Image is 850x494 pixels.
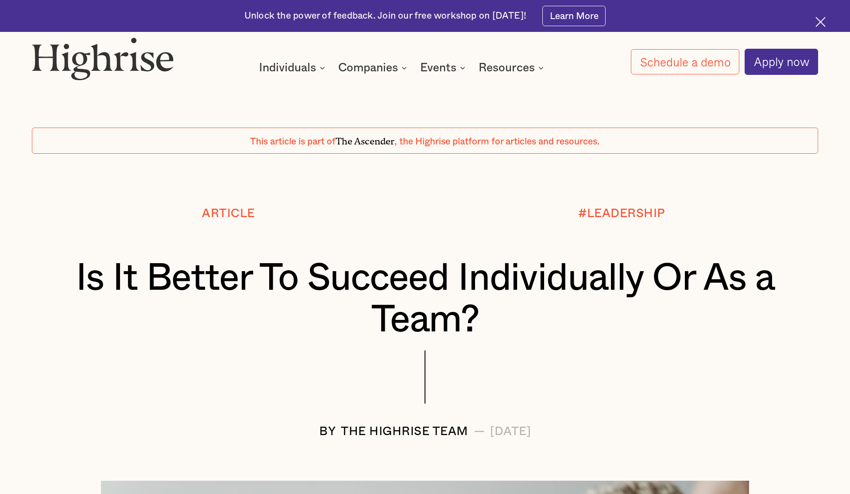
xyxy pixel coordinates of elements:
[338,62,410,73] div: Companies
[542,6,606,26] a: Learn More
[259,62,316,73] div: Individuals
[815,17,826,27] img: Cross icon
[420,62,456,73] div: Events
[578,207,665,220] div: #LEADERSHIP
[341,425,468,438] div: The Highrise Team
[474,425,485,438] div: —
[250,137,336,146] span: This article is part of
[394,137,600,146] span: , the Highrise platform for articles and resources.
[336,133,394,144] span: The Ascender
[745,49,818,74] a: Apply now
[631,49,739,75] a: Schedule a demo
[65,257,785,341] h1: Is It Better To Succeed Individually Or As a Team?
[32,37,174,80] img: Highrise logo
[259,62,328,73] div: Individuals
[202,207,255,220] div: Article
[479,62,546,73] div: Resources
[490,425,531,438] div: [DATE]
[338,62,398,73] div: Companies
[420,62,468,73] div: Events
[319,425,336,438] div: BY
[479,62,535,73] div: Resources
[244,10,526,23] div: Unlock the power of feedback. Join our free workshop on [DATE]!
